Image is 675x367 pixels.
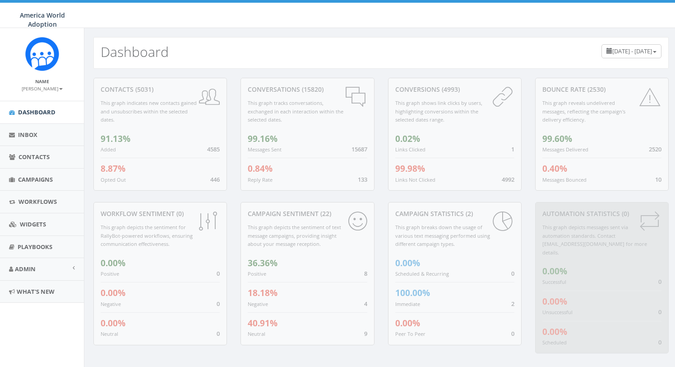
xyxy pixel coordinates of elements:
[101,99,197,123] small: This graph indicates new contacts gained and unsubscribes within the selected dates.
[15,265,36,273] span: Admin
[22,84,63,92] a: [PERSON_NAME]
[18,175,53,183] span: Campaigns
[464,209,473,218] span: (2)
[248,287,277,299] span: 18.18%
[395,257,420,269] span: 0.00%
[22,85,63,92] small: [PERSON_NAME]
[395,287,430,299] span: 100.00%
[101,85,220,94] div: contacts
[395,209,514,218] div: Campaign Statistics
[511,300,514,308] span: 2
[542,163,567,174] span: 0.40%
[542,265,567,277] span: 0.00%
[511,269,514,278] span: 0
[101,270,119,277] small: Positive
[248,85,367,94] div: conversations
[18,243,52,251] span: Playbooks
[18,131,37,139] span: Inbox
[542,309,573,315] small: Unsuccessful
[395,163,425,174] span: 99.98%
[217,269,220,278] span: 0
[217,329,220,338] span: 0
[248,301,268,307] small: Negative
[586,85,606,94] span: (2530)
[364,300,367,308] span: 4
[364,329,367,338] span: 9
[248,209,367,218] div: Campaign Sentiment
[248,330,265,337] small: Neutral
[542,296,567,307] span: 0.00%
[101,133,130,145] span: 91.13%
[18,153,50,161] span: Contacts
[358,175,367,183] span: 133
[649,145,661,153] span: 2520
[542,209,661,218] div: Automation Statistics
[248,270,266,277] small: Positive
[658,338,661,346] span: 0
[101,209,220,218] div: Workflow Sentiment
[101,330,118,337] small: Neutral
[248,317,277,329] span: 40.91%
[18,108,55,116] span: Dashboard
[542,326,567,338] span: 0.00%
[395,176,435,183] small: Links Not Clicked
[364,269,367,278] span: 8
[101,176,126,183] small: Opted Out
[612,47,652,55] span: [DATE] - [DATE]
[248,99,343,123] small: This graph tracks conversations, exchanged in each interaction within the selected dates.
[134,85,153,94] span: (5031)
[207,145,220,153] span: 4585
[395,301,420,307] small: Immediate
[101,317,125,329] span: 0.00%
[542,85,661,94] div: Bounce Rate
[658,278,661,286] span: 0
[655,175,661,183] span: 10
[25,37,59,71] img: Rally_Corp_Icon.png
[248,133,277,145] span: 99.16%
[35,78,49,85] small: Name
[395,224,490,247] small: This graph breaks down the usage of various text messaging performed using different campaign types.
[511,329,514,338] span: 0
[20,220,46,228] span: Widgets
[18,198,57,206] span: Workflows
[101,287,125,299] span: 0.00%
[440,85,460,94] span: (4993)
[20,11,65,28] span: America World Adoption
[542,224,647,256] small: This graph depicts messages sent via automation standards. Contact [EMAIL_ADDRESS][DOMAIN_NAME] f...
[101,301,121,307] small: Negative
[248,257,277,269] span: 36.36%
[395,99,482,123] small: This graph shows link clicks by users, highlighting conversions within the selected dates range.
[319,209,331,218] span: (22)
[217,300,220,308] span: 0
[658,308,661,316] span: 0
[542,99,625,123] small: This graph reveals undelivered messages, reflecting the campaign's delivery efficiency.
[101,44,169,59] h2: Dashboard
[542,278,566,285] small: Successful
[248,146,282,153] small: Messages Sent
[210,175,220,183] span: 446
[511,145,514,153] span: 1
[395,270,449,277] small: Scheduled & Recurring
[101,224,193,247] small: This graph depicts the sentiment for RallyBot-powered workflows, ensuring communication effective...
[175,209,184,218] span: (0)
[395,133,420,145] span: 0.02%
[248,176,273,183] small: Reply Rate
[17,287,55,296] span: What's New
[300,85,324,94] span: (15820)
[502,175,514,183] span: 4992
[620,209,629,218] span: (0)
[351,145,367,153] span: 15687
[395,317,420,329] span: 0.00%
[542,133,572,145] span: 99.60%
[101,163,125,174] span: 8.87%
[542,176,587,183] small: Messages Bounced
[542,339,567,346] small: Scheduled
[101,146,116,153] small: Added
[395,85,514,94] div: conversions
[395,146,425,153] small: Links Clicked
[248,224,341,247] small: This graph depicts the sentiment of text message campaigns, providing insight about your message ...
[101,257,125,269] span: 0.00%
[248,163,273,174] span: 0.84%
[542,146,588,153] small: Messages Delivered
[395,330,425,337] small: Peer To Peer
